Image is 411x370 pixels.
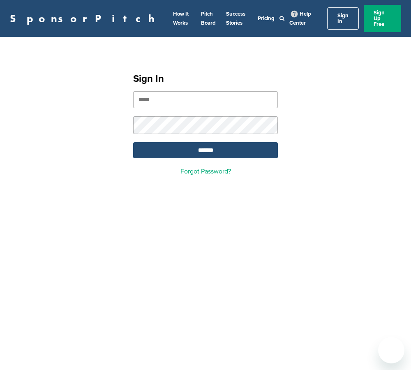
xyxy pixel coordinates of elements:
a: Help Center [289,9,311,28]
a: SponsorPitch [10,13,160,24]
a: Sign In [327,7,359,30]
iframe: Button to launch messaging window [378,337,404,363]
a: Forgot Password? [180,167,231,176]
a: Pitch Board [201,11,216,26]
a: Pricing [258,15,275,22]
a: Sign Up Free [364,5,401,32]
a: How It Works [173,11,189,26]
a: Success Stories [226,11,245,26]
h1: Sign In [133,72,278,86]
